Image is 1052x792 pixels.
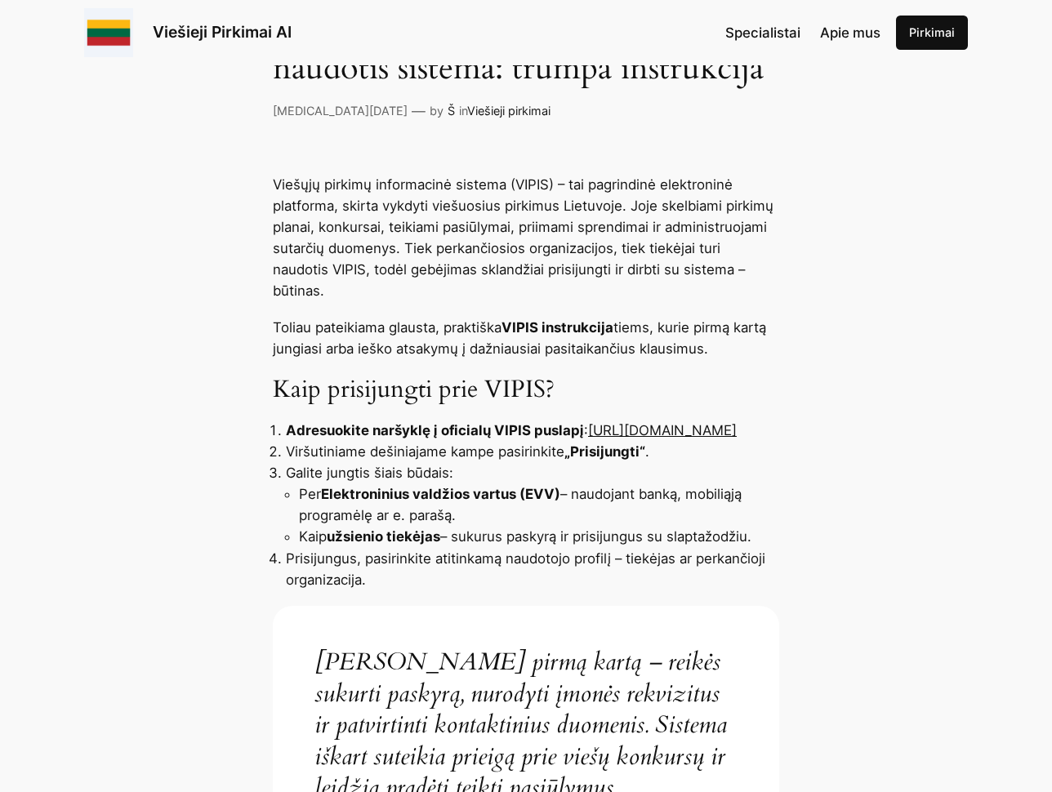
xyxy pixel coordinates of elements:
[273,104,408,118] a: [MEDICAL_DATA][DATE]
[459,104,467,118] span: in
[467,104,551,118] a: Viešieji pirkimai
[84,8,133,57] img: Viešieji pirkimai logo
[321,486,560,502] strong: Elektroninius valdžios vartus (EVV)
[286,422,584,438] strong: Adresuokite naršyklę į oficialų VIPIS puslapį
[725,24,800,41] span: Specialistai
[327,528,440,545] strong: užsienio tiekėjas
[273,376,779,405] h3: Kaip prisijungti prie VIPIS?
[286,462,779,547] li: Galite jungtis šiais būdais:
[153,22,292,42] a: Viešieji Pirkimai AI
[286,441,779,462] li: Viršutiniame dešiniajame kampe pasirinkite .
[820,22,880,43] a: Apie mus
[412,100,426,122] p: —
[501,319,613,336] strong: VIPIS instrukcija
[299,483,779,526] li: Per – naudojant banką, mobiliąją programėlę ar e. parašą.
[286,548,779,590] li: Prisijungus, pasirinkite atitinkamą naudotojo profilį – tiekėjas ar perkančioji organizacija.
[430,102,444,120] p: by
[273,174,779,301] p: Viešųjų pirkimų informacinė sistema (VIPIS) – tai pagrindinė elektroninė platforma, skirta vykdyt...
[286,420,779,441] li: :
[299,526,779,547] li: Kaip – sukurus paskyrą ir prisijungus su slaptažodžiu.
[588,422,737,438] a: [URL][DOMAIN_NAME]
[564,443,645,460] strong: „Prisijungti“
[448,104,455,118] a: Š
[725,22,800,43] a: Specialistai
[273,12,779,87] h1: Kaip prisijungti prie VIPIS ir naudotis sistema: trumpa instrukcija
[273,317,779,359] p: Toliau pateikiama glausta, praktiška tiems, kurie pirmą kartą jungiasi arba ieško atsakymų į dažn...
[896,16,968,50] a: Pirkimai
[725,22,880,43] nav: Navigation
[820,24,880,41] span: Apie mus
